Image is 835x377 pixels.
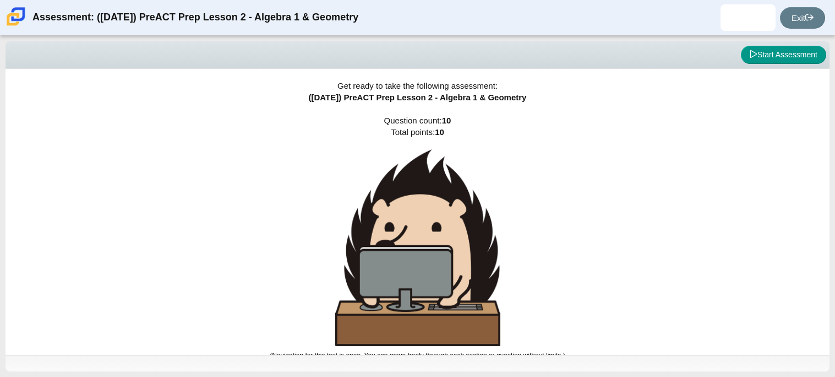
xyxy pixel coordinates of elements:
[309,93,527,102] span: ([DATE]) PreACT Prep Lesson 2 - Algebra 1 & Geometry
[442,116,451,125] b: 10
[780,7,825,29] a: Exit
[435,127,444,137] b: 10
[739,9,757,26] img: janice.olivarezdel.OKG7TS
[4,20,28,30] a: Carmen School of Science & Technology
[32,4,358,31] div: Assessment: ([DATE]) PreACT Prep Lesson 2 - Algebra 1 & Geometry
[270,116,565,359] span: Question count: Total points:
[741,46,826,64] button: Start Assessment
[4,5,28,28] img: Carmen School of Science & Technology
[270,352,565,359] small: (Navigation for this test is open. You can move freely through each section or question without l...
[337,81,498,90] span: Get ready to take the following assessment:
[335,149,500,346] img: hedgehog-behind-computer-large.png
